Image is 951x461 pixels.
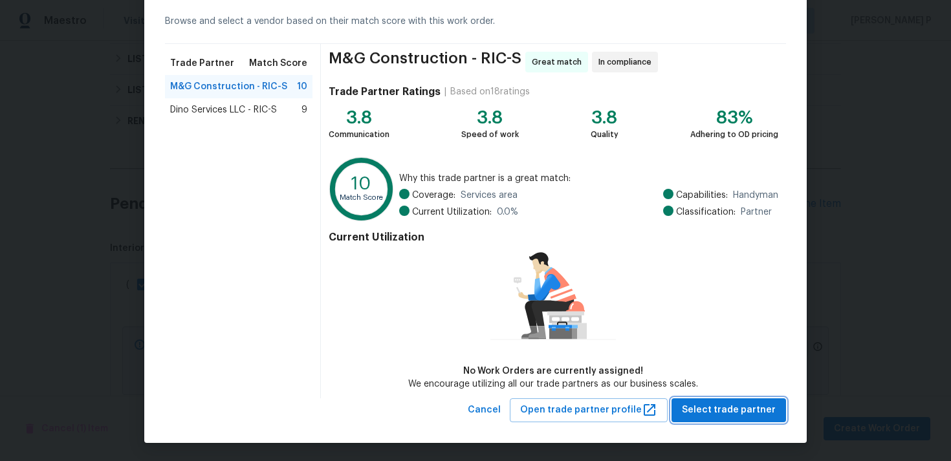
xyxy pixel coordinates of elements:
[520,402,657,418] span: Open trade partner profile
[249,57,307,70] span: Match Score
[676,206,736,219] span: Classification:
[468,402,501,418] span: Cancel
[297,80,307,93] span: 10
[461,128,519,141] div: Speed of work
[329,111,389,124] div: 3.8
[340,194,383,201] text: Match Score
[170,80,287,93] span: M&G Construction - RIC-S
[591,111,618,124] div: 3.8
[682,402,776,418] span: Select trade partner
[170,103,277,116] span: Dino Services LLC - RIC-S
[672,398,786,422] button: Select trade partner
[690,111,778,124] div: 83%
[676,189,728,202] span: Capabilities:
[461,111,519,124] div: 3.8
[329,231,778,244] h4: Current Utilization
[329,52,521,72] span: M&G Construction - RIC-S
[532,56,587,69] span: Great match
[441,85,450,98] div: |
[450,85,530,98] div: Based on 18 ratings
[412,206,492,219] span: Current Utilization:
[408,378,698,391] div: We encourage utilizing all our trade partners as our business scales.
[329,128,389,141] div: Communication
[591,128,618,141] div: Quality
[510,398,668,422] button: Open trade partner profile
[463,398,506,422] button: Cancel
[301,103,307,116] span: 9
[170,57,234,70] span: Trade Partner
[408,365,698,378] div: No Work Orders are currently assigned!
[412,189,455,202] span: Coverage:
[399,172,778,185] span: Why this trade partner is a great match:
[497,206,518,219] span: 0.0 %
[329,85,441,98] h4: Trade Partner Ratings
[690,128,778,141] div: Adhering to OD pricing
[351,175,371,193] text: 10
[598,56,657,69] span: In compliance
[741,206,772,219] span: Partner
[733,189,778,202] span: Handyman
[461,189,518,202] span: Services area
